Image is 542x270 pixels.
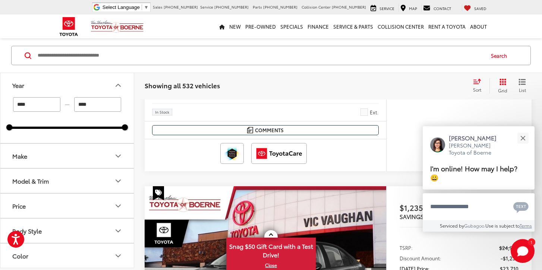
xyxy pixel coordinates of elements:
[0,169,135,193] button: Model & TrimModel & Trim
[302,4,331,10] span: Collision Center
[114,152,123,161] div: Make
[37,47,484,65] input: Search by Make, Model, or Keyword
[468,15,489,38] a: About
[0,219,135,243] button: Body StyleBody Style
[400,212,424,220] span: SAVINGS
[114,177,123,185] div: Model & Trim
[214,4,249,10] span: [PHONE_NUMBER]
[12,177,49,184] div: Model & Trim
[63,102,72,108] span: —
[511,239,535,263] svg: Start Chat
[217,15,227,38] a: Home
[400,244,413,251] span: TSRP:
[530,240,532,244] span: 1
[12,152,27,159] div: Make
[0,73,135,97] button: YearYear
[263,4,297,10] span: [PHONE_NUMBER]
[501,254,519,262] span: -$1,235
[114,226,123,235] div: Body Style
[91,20,144,33] img: Vic Vaughan Toyota of Boerne
[409,6,417,11] span: Map
[0,244,135,268] button: ColorColor
[400,202,459,213] span: $1,235
[227,15,243,38] a: New
[520,222,532,229] a: Terms
[484,47,518,65] button: Search
[464,222,485,229] a: Gubagoo.
[370,109,379,116] span: Ext.
[222,144,242,162] img: Toyota Safety Sense Vic Vaughan Toyota of Boerne Boerne TX
[426,15,468,38] a: Rent a Toyota
[0,144,135,168] button: MakeMake
[331,15,375,38] a: Service & Parts: Opens in a new tab
[485,222,520,229] span: Use is subject to
[332,4,366,10] span: [PHONE_NUMBER]
[114,251,123,260] div: Color
[440,222,464,229] span: Serviced by
[255,127,284,134] span: Comments
[400,254,441,262] span: Discount Amount:
[469,79,489,93] button: Select sort value
[423,126,535,232] div: Close[PERSON_NAME][PERSON_NAME] Toyota of BoerneI'm online! How may I help? 😀Type your messageCha...
[12,227,42,234] div: Body Style
[499,244,519,251] span: $24,945
[473,87,481,93] span: Sort
[114,201,123,210] div: Price
[369,4,396,12] a: Service
[379,6,394,11] span: Service
[474,6,486,11] span: Saved
[12,202,26,209] div: Price
[449,134,504,142] p: [PERSON_NAME]
[74,97,122,112] input: maximum
[12,82,24,89] div: Year
[305,15,331,38] a: Finance
[144,4,149,10] span: ▼
[103,4,149,10] a: Select Language​
[103,4,140,10] span: Select Language
[253,144,305,162] img: ToyotaCare Vic Vaughan Toyota of Boerne Boerne TX
[145,81,220,90] span: Showing all 532 vehicles
[360,108,368,116] span: Ice Cap
[430,163,517,182] span: I'm online! How may I help? 😀
[13,97,60,112] input: minimum
[449,142,504,156] p: [PERSON_NAME] Toyota of Boerne
[247,127,253,133] img: Comments
[55,15,83,39] img: Toyota
[513,201,529,213] svg: Text
[114,81,123,90] div: Year
[513,79,532,93] button: List View
[243,15,278,38] a: Pre-Owned
[227,238,315,261] span: Snag $50 Gift Card with a Test Drive!
[519,87,526,93] span: List
[515,130,531,146] button: Close
[511,198,531,215] button: Chat with SMS
[200,4,213,10] span: Service
[164,4,198,10] span: [PHONE_NUMBER]
[421,4,453,12] a: Contact
[278,15,305,38] a: Specials
[511,239,535,263] button: Toggle Chat Window
[12,252,28,259] div: Color
[0,194,135,218] button: PricePrice
[498,87,507,93] span: Grid
[153,186,164,200] span: Special
[253,4,262,10] span: Parts
[152,125,379,135] button: Comments
[153,4,163,10] span: Sales
[155,110,169,114] span: In Stock
[375,15,426,38] a: Collision Center
[489,79,513,93] button: Grid View
[398,4,419,12] a: Map
[462,4,488,12] a: My Saved Vehicles
[434,6,451,11] span: Contact
[423,193,535,220] textarea: Type your message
